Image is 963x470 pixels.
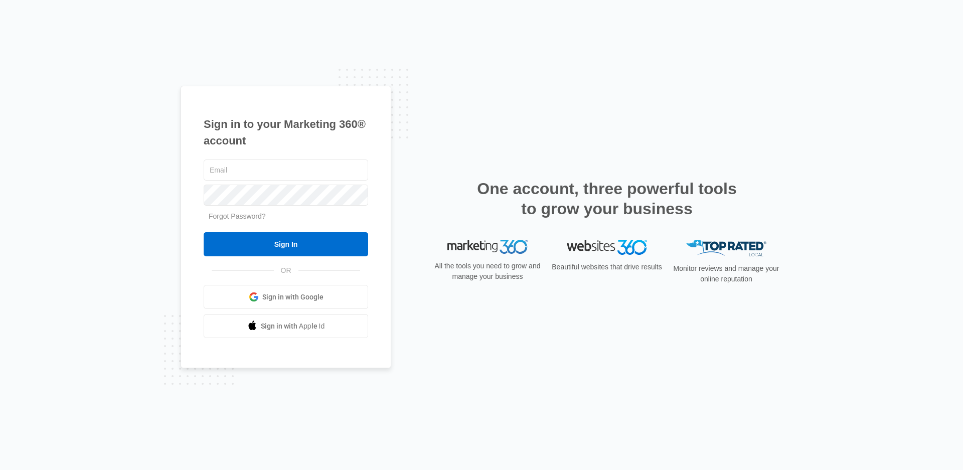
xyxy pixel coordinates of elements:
[204,314,368,338] a: Sign in with Apple Id
[670,263,782,284] p: Monitor reviews and manage your online reputation
[567,240,647,254] img: Websites 360
[209,212,266,220] a: Forgot Password?
[431,261,544,282] p: All the tools you need to grow and manage your business
[204,116,368,149] h1: Sign in to your Marketing 360® account
[204,285,368,309] a: Sign in with Google
[447,240,528,254] img: Marketing 360
[474,179,740,219] h2: One account, three powerful tools to grow your business
[551,262,663,272] p: Beautiful websites that drive results
[204,160,368,181] input: Email
[204,232,368,256] input: Sign In
[262,292,324,302] span: Sign in with Google
[261,321,325,332] span: Sign in with Apple Id
[274,265,298,276] span: OR
[686,240,766,256] img: Top Rated Local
